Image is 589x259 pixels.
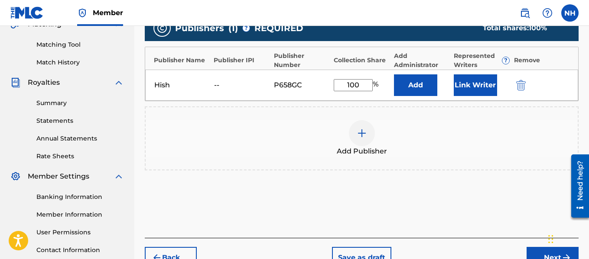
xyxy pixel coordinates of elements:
[36,246,124,255] a: Contact Information
[334,56,389,65] div: Collection Share
[10,6,44,19] img: MLC Logo
[274,51,329,70] div: Publisher Number
[548,226,553,252] div: Drag
[36,228,124,237] a: User Permissions
[77,8,88,18] img: Top Rightsholder
[36,210,124,219] a: Member Information
[175,22,224,35] span: Publishers
[93,8,123,18] span: Member
[516,80,526,90] img: 12a2ab48e56ec057fbd8.svg
[546,217,589,259] iframe: Chat Widget
[36,40,124,49] a: Matching Tool
[529,24,547,32] span: 100 %
[28,77,60,88] span: Royalties
[243,25,250,32] span: ?
[565,151,589,221] iframe: Resource Center
[516,4,534,22] a: Public Search
[520,8,530,18] img: search
[228,22,238,35] span: ( 1 )
[561,4,579,22] div: User Menu
[36,152,124,161] a: Rate Sheets
[114,171,124,182] img: expand
[454,51,509,70] div: Represented Writers
[36,99,124,108] a: Summary
[254,22,303,35] span: REQUIRED
[542,8,553,18] img: help
[502,57,509,64] span: ?
[394,74,437,96] button: Add
[357,128,367,138] img: add
[373,79,381,91] span: %
[28,171,89,182] span: Member Settings
[214,56,269,65] div: Publisher IPI
[10,77,21,88] img: Royalties
[539,4,556,22] div: Help
[114,77,124,88] img: expand
[154,56,209,65] div: Publisher Name
[483,23,561,33] div: Total shares:
[514,56,569,65] div: Remove
[394,51,449,70] div: Add Administrator
[36,58,124,67] a: Match History
[36,192,124,201] a: Banking Information
[454,74,497,96] button: Link Writer
[36,116,124,125] a: Statements
[337,146,387,157] span: Add Publisher
[10,171,21,182] img: Member Settings
[36,134,124,143] a: Annual Statements
[157,23,167,33] img: publishers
